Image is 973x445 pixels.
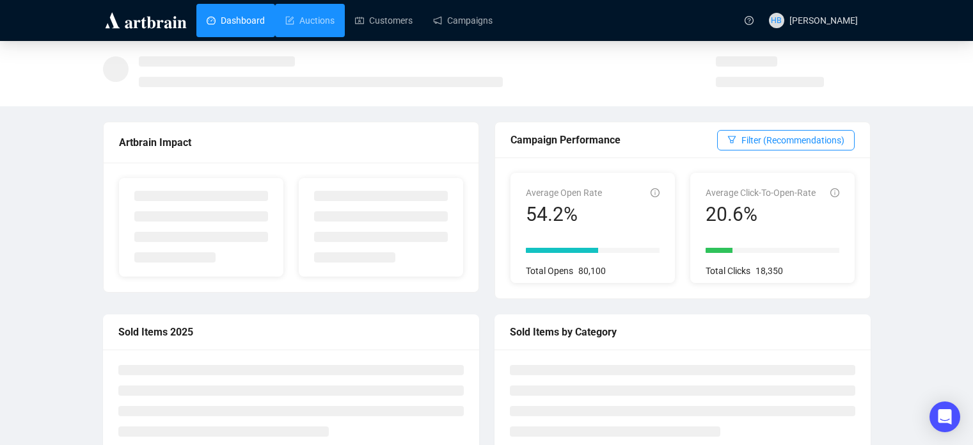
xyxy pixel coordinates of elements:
a: Customers [355,4,413,37]
span: filter [727,135,736,144]
span: HB [771,14,782,27]
span: 18,350 [755,266,783,276]
span: Total Clicks [706,266,750,276]
button: Filter (Recommendations) [717,130,855,150]
img: logo [103,10,189,31]
a: Dashboard [207,4,265,37]
div: Open Intercom Messenger [929,401,960,432]
div: 54.2% [526,202,602,227]
div: Sold Items by Category [510,324,855,340]
a: Auctions [285,4,335,37]
div: Campaign Performance [510,132,717,148]
a: Campaigns [433,4,493,37]
span: Filter (Recommendations) [741,133,844,147]
span: info-circle [651,188,660,197]
span: Average Click-To-Open-Rate [706,188,816,198]
div: 20.6% [706,202,816,227]
div: Sold Items 2025 [118,324,464,340]
span: Total Opens [526,266,573,276]
span: info-circle [830,188,839,197]
span: Average Open Rate [526,188,602,198]
span: question-circle [745,16,754,25]
div: Artbrain Impact [119,134,463,150]
span: 80,100 [578,266,606,276]
span: [PERSON_NAME] [789,15,858,26]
